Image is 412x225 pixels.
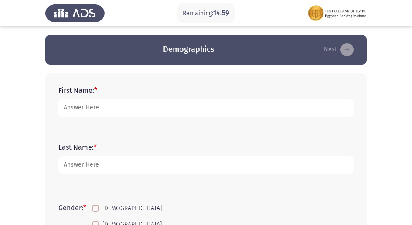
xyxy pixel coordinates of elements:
[183,8,229,19] p: Remaining:
[58,86,97,95] label: First Name:
[58,99,354,117] input: add answer text
[321,43,356,57] button: load next page
[307,1,367,25] img: Assessment logo of FOCUS Assessment 3 Modules EN
[102,203,162,214] span: [DEMOGRAPHIC_DATA]
[163,44,215,55] h3: Demographics
[213,9,229,17] span: 14:59
[58,204,86,212] label: Gender:
[58,143,97,151] label: Last Name:
[45,1,105,25] img: Assess Talent Management logo
[58,156,354,174] input: add answer text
